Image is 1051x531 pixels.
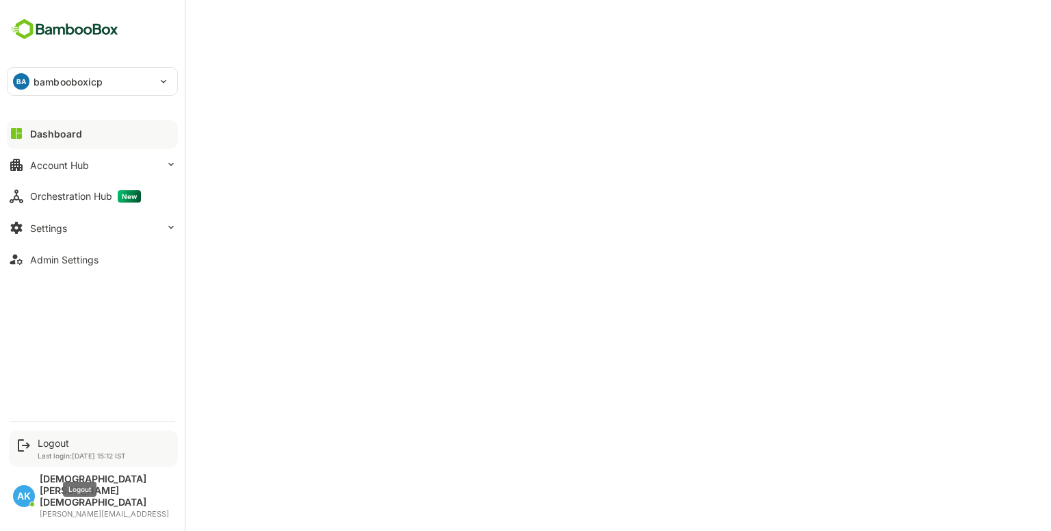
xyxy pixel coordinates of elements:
[30,222,67,234] div: Settings
[30,159,89,171] div: Account Hub
[8,68,177,95] div: BAbambooboxicp
[34,75,103,89] p: bambooboxicp
[7,16,122,42] img: BambooboxFullLogoMark.5f36c76dfaba33ec1ec1367b70bb1252.svg
[13,73,29,90] div: BA
[7,183,178,210] button: Orchestration HubNew
[7,246,178,273] button: Admin Settings
[7,214,178,242] button: Settings
[30,128,82,140] div: Dashboard
[7,151,178,179] button: Account Hub
[30,190,141,203] div: Orchestration Hub
[7,120,178,147] button: Dashboard
[118,190,141,203] span: New
[38,437,126,449] div: Logout
[13,485,35,507] div: AK
[40,510,171,519] div: [PERSON_NAME][EMAIL_ADDRESS]
[40,474,171,508] div: [DEMOGRAPHIC_DATA][PERSON_NAME][DEMOGRAPHIC_DATA]
[38,452,126,460] p: Last login: [DATE] 15:12 IST
[30,254,99,265] div: Admin Settings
